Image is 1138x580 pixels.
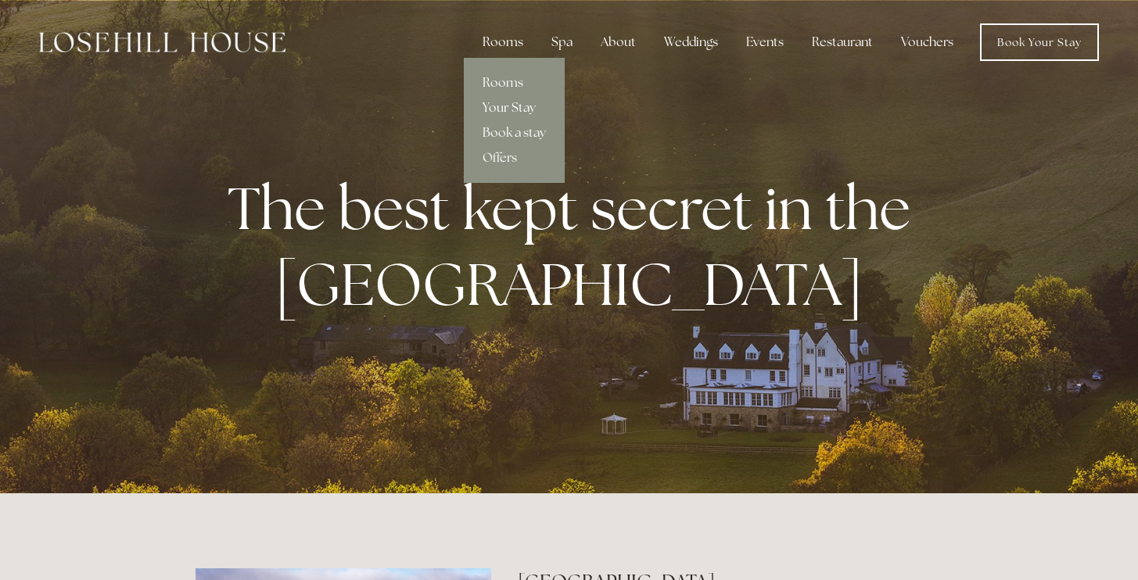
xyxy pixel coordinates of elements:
div: Events [734,27,796,58]
a: Book a stay [464,120,565,145]
div: Weddings [652,27,731,58]
a: Book Your Stay [980,23,1099,61]
div: Restaurant [799,27,885,58]
strong: The best kept secret in the [GEOGRAPHIC_DATA] [228,170,923,323]
a: Your Stay [464,95,565,120]
img: Losehill House [39,32,285,52]
a: Vouchers [889,27,966,58]
div: Rooms [470,27,536,58]
div: Spa [539,27,585,58]
a: Offers [464,145,565,170]
div: About [588,27,648,58]
a: Rooms [464,70,565,95]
